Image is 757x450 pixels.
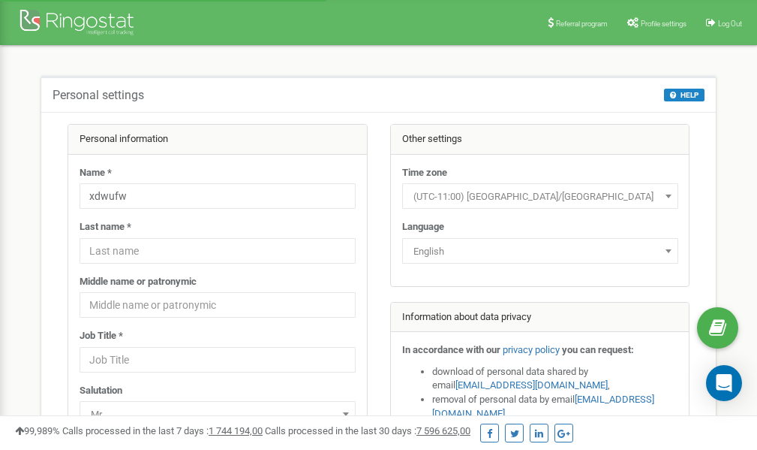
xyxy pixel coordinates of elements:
label: Time zone [402,166,447,180]
div: Open Intercom Messenger [706,365,742,401]
strong: you can request: [562,344,634,355]
span: English [407,241,673,262]
h5: Personal settings [53,89,144,102]
strong: In accordance with our [402,344,500,355]
div: Personal information [68,125,367,155]
a: privacy policy [503,344,560,355]
li: download of personal data shared by email , [432,365,678,393]
span: 99,989% [15,425,60,436]
span: Log Out [718,20,742,28]
label: Salutation [80,384,122,398]
label: Middle name or patronymic [80,275,197,289]
a: [EMAIL_ADDRESS][DOMAIN_NAME] [455,379,608,391]
span: Mr. [80,401,356,427]
button: HELP [664,89,704,101]
input: Middle name or patronymic [80,292,356,318]
label: Language [402,220,444,234]
label: Job Title * [80,329,123,343]
span: English [402,238,678,264]
span: Calls processed in the last 30 days : [265,425,470,436]
input: Job Title [80,347,356,373]
u: 1 744 194,00 [209,425,263,436]
input: Last name [80,238,356,264]
span: Calls processed in the last 7 days : [62,425,263,436]
span: Profile settings [641,20,686,28]
input: Name [80,183,356,209]
span: (UTC-11:00) Pacific/Midway [402,183,678,209]
label: Last name * [80,220,131,234]
li: removal of personal data by email , [432,393,678,421]
span: Mr. [85,404,350,425]
u: 7 596 625,00 [416,425,470,436]
span: (UTC-11:00) Pacific/Midway [407,186,673,207]
label: Name * [80,166,112,180]
div: Other settings [391,125,689,155]
div: Information about data privacy [391,303,689,333]
span: Referral program [556,20,608,28]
